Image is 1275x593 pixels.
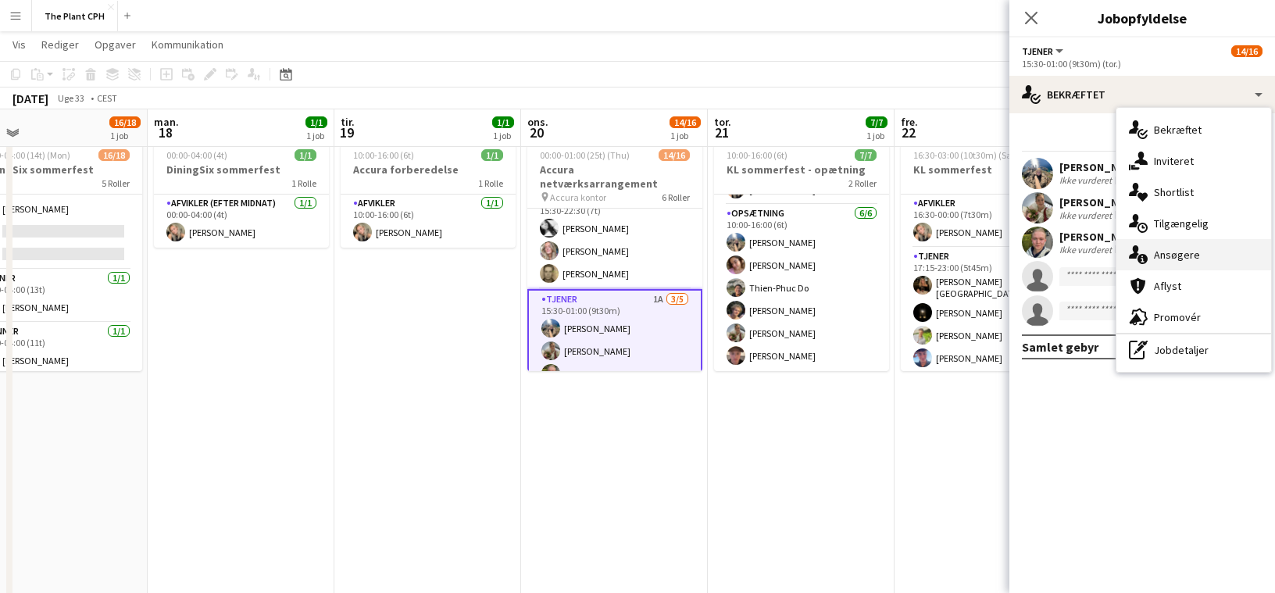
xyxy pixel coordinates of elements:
div: 1 job [493,130,513,141]
span: Uge 33 [52,92,91,104]
app-job-card: 00:00-01:00 (25t) (Thu)14/16Accura netværksarrangement Accura kontor6 RollerAfvikler1/110:00-00:0... [527,140,702,371]
button: The Plant CPH [32,1,118,31]
div: [PERSON_NAME] [1059,160,1182,174]
span: 16/18 [98,149,130,161]
div: [PERSON_NAME] [1059,195,1145,209]
h3: KL sommerfest - opætning [714,163,889,177]
a: Rediger [35,34,85,55]
div: Shortlist [1116,177,1271,208]
span: 1 Rolle [291,177,316,189]
div: 1 job [306,130,327,141]
span: 10:00-16:00 (6t) [353,149,414,161]
span: Tjener [1022,45,1053,57]
span: 1/1 [492,116,514,128]
span: 18 [152,123,179,141]
div: Ansøgere [1116,239,1271,270]
span: 7/7 [866,116,887,128]
span: 16/18 [109,116,141,128]
span: 00:00-01:00 (25t) (Thu) [540,149,630,161]
app-card-role: Tjener1A3/515:30-01:00 (9t30m)[PERSON_NAME][PERSON_NAME][PERSON_NAME] [527,289,702,436]
span: ons. [527,115,548,129]
span: 2 Roller [848,177,877,189]
span: Rediger [41,38,79,52]
span: 1/1 [481,149,503,161]
div: 15:30-01:00 (9t30m) (tor.) [1022,58,1262,70]
div: 1 job [670,130,700,141]
a: Vis [6,34,32,55]
div: Jobdetaljer [1116,334,1271,366]
span: 10:00-16:00 (6t) [727,149,787,161]
div: 3.9km [1115,209,1145,221]
h3: KL sommerfest [901,163,1076,177]
span: man. [154,115,179,129]
div: 1 job [866,130,887,141]
span: tor. [714,115,731,129]
span: 1 Rolle [478,177,503,189]
a: Opgaver [88,34,142,55]
app-card-role: Tjener4A4/1017:15-23:00 (5t45m)[PERSON_NAME][GEOGRAPHIC_DATA][PERSON_NAME][PERSON_NAME][PERSON_NAME] [901,248,1076,509]
span: Vis [12,38,26,52]
span: Accura kontor [550,191,606,203]
span: fre. [901,115,918,129]
button: Tjener [1022,45,1066,57]
div: [PERSON_NAME] [1059,230,1145,244]
span: 1/1 [305,116,327,128]
span: 14/16 [1231,45,1262,57]
app-card-role: Opsætning6/610:00-16:00 (6t)[PERSON_NAME][PERSON_NAME]Thien-Phuc Do[PERSON_NAME][PERSON_NAME][PER... [714,205,889,371]
span: 22 [898,123,918,141]
h3: Accura netværksarrangement [527,163,702,191]
div: CEST [97,92,117,104]
span: Opgaver [95,38,136,52]
span: 19 [338,123,355,141]
span: 00:00-04:00 (4t) [166,149,227,161]
div: Promovér [1116,302,1271,333]
h3: Jobopfyldelse [1009,8,1275,28]
div: Ikke vurderet [1059,244,1115,255]
a: Kommunikation [145,34,230,55]
div: Inviteret [1116,145,1271,177]
span: 20 [525,123,548,141]
div: Aflyst [1116,270,1271,302]
app-card-role: Afvikler1/116:30-00:00 (7t30m)[PERSON_NAME] [901,195,1076,248]
span: 16:30-03:00 (10t30m) (Sat) [913,149,1018,161]
h3: Accura forberedelse [341,163,516,177]
div: Tilgængelig [1116,208,1271,239]
span: tir. [341,115,355,129]
app-job-card: 00:00-04:00 (4t)1/1DiningSix sommerfest1 RolleAfvikler (efter midnat)1/100:00-04:00 (4t)[PERSON_N... [154,140,329,248]
app-card-role: Afvikler1/110:00-16:00 (6t)[PERSON_NAME] [341,195,516,248]
div: [DATE] [12,91,48,106]
div: 5.3km [1115,244,1145,255]
app-job-card: 10:00-16:00 (6t)7/7KL sommerfest - opætning2 RollerAfvikler1/110:00-16:00 (6t)[PERSON_NAME]Opsætn... [714,140,889,371]
span: 14/16 [670,116,701,128]
div: 6.1km [1115,174,1145,187]
span: 1/1 [295,149,316,161]
div: Samlet gebyr [1022,339,1098,355]
app-job-card: 10:00-16:00 (6t)1/1Accura forberedelse1 RolleAfvikler1/110:00-16:00 (6t)[PERSON_NAME] [341,140,516,248]
div: Bekræftet [1116,114,1271,145]
span: Kommunikation [152,38,223,52]
div: Ikke vurderet [1059,209,1115,221]
div: 1 job [110,130,140,141]
span: 7/7 [855,149,877,161]
div: Bekræftet [1009,76,1275,113]
span: 14/16 [659,149,690,161]
app-card-role: Tjener3/315:30-22:30 (7t)[PERSON_NAME][PERSON_NAME][PERSON_NAME] [527,191,702,289]
app-job-card: 16:30-03:00 (10t30m) (Sat)13/19KL sommerfest4 RollerAfvikler1/116:30-00:00 (7t30m)[PERSON_NAME]Tj... [901,140,1076,371]
div: Ikke vurderet [1059,174,1115,187]
span: 6 Roller [662,191,690,203]
span: 5 Roller [102,177,130,189]
app-card-role: Afvikler (efter midnat)1/100:00-04:00 (4t)[PERSON_NAME] [154,195,329,248]
span: 21 [712,123,731,141]
h3: DiningSix sommerfest [154,163,329,177]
